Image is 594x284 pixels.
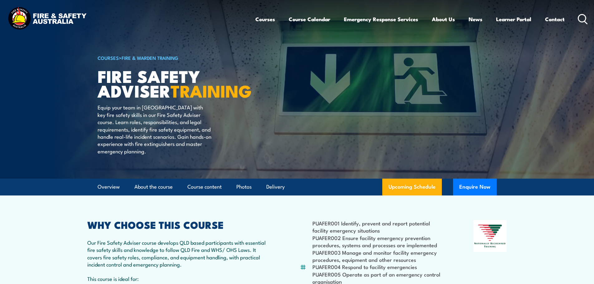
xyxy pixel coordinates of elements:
[453,179,497,195] button: Enquire Now
[312,263,443,270] li: PUAFER004 Respond to facility emergencies
[473,220,507,252] img: Nationally Recognised Training logo.
[469,11,482,27] a: News
[236,179,252,195] a: Photos
[312,219,443,234] li: PUAFER001 Identify, prevent and report potential facility emergency situations
[255,11,275,27] a: Courses
[87,239,269,268] p: Our Fire Safety Adviser course develops QLD based participants with essential fire safety skills ...
[122,54,178,61] a: Fire & Warden Training
[98,69,252,98] h1: FIRE SAFETY ADVISER
[98,54,252,61] h6: >
[266,179,285,195] a: Delivery
[344,11,418,27] a: Emergency Response Services
[87,275,269,282] p: This course is ideal for:
[98,179,120,195] a: Overview
[496,11,531,27] a: Learner Portal
[98,54,119,61] a: COURSES
[289,11,330,27] a: Course Calendar
[134,179,173,195] a: About the course
[545,11,565,27] a: Contact
[432,11,455,27] a: About Us
[98,103,211,155] p: Equip your team in [GEOGRAPHIC_DATA] with key fire safety skills in our Fire Safety Adviser cours...
[312,249,443,263] li: PUAFER003 Manage and monitor facility emergency procedures, equipment and other resources
[187,179,222,195] a: Course content
[87,220,269,229] h2: WHY CHOOSE THIS COURSE
[312,234,443,249] li: PUAFER002 Ensure facility emergency prevention procedures, systems and processes are implemented
[382,179,442,195] a: Upcoming Schedule
[171,77,252,103] strong: TRAINING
